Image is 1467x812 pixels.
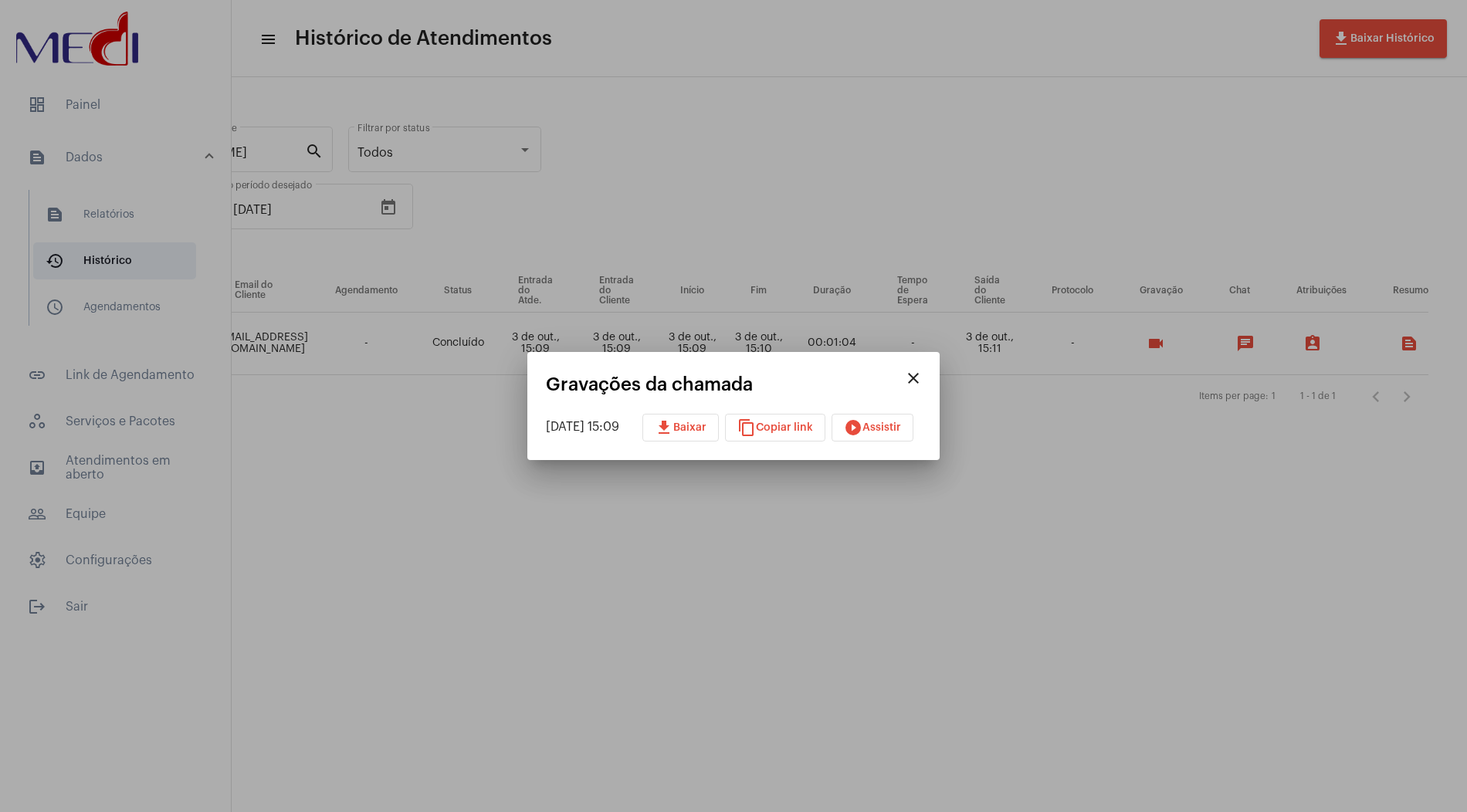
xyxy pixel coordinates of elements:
mat-card-title: Gravações da chamada [546,374,898,394]
mat-icon: content_copy [737,418,756,437]
button: Copiar link [725,414,825,442]
button: Assistir [832,414,913,442]
span: [DATE] 15:09 [546,421,619,433]
button: Baixar [642,414,719,442]
span: Assistir [844,422,901,433]
span: Copiar link [737,422,813,433]
mat-icon: play_circle_filled [844,418,862,437]
mat-icon: download [655,418,673,437]
span: Baixar [655,422,706,433]
mat-icon: close [904,369,923,387]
